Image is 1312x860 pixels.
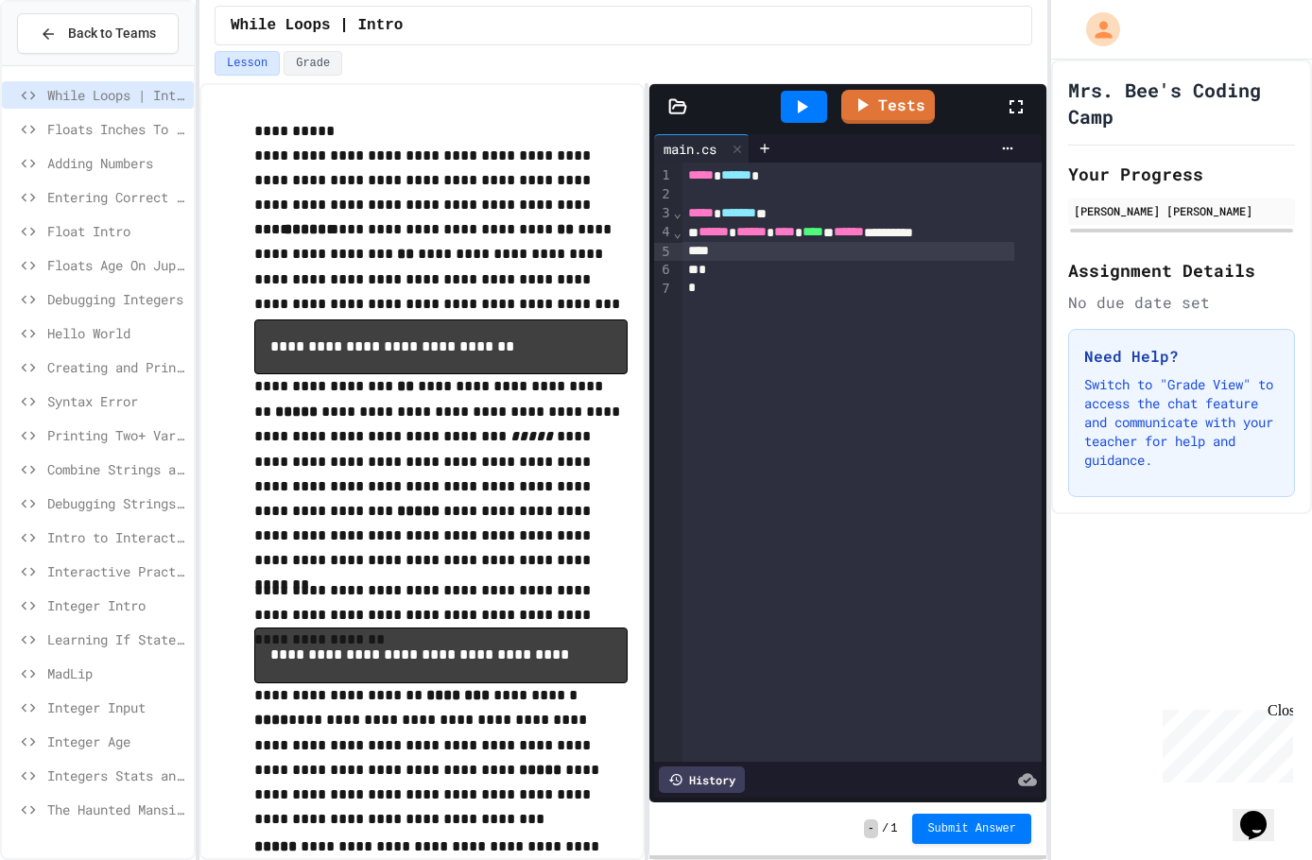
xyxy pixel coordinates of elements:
[47,357,186,377] span: Creating and Printing a String Variable
[47,323,186,343] span: Hello World
[47,493,186,513] span: Debugging Strings 2
[17,13,179,54] button: Back to Teams
[47,629,186,649] span: Learning If Statements
[47,85,186,105] span: While Loops | Intro
[284,51,342,76] button: Grade
[1084,345,1279,368] h3: Need Help?
[231,14,403,37] span: While Loops | Intro
[47,255,186,275] span: Floats Age On Jupiter
[47,663,186,683] span: MadLip
[47,391,186,411] span: Syntax Error
[47,697,186,717] span: Integer Input
[47,527,186,547] span: Intro to Interactive Programs
[47,765,186,785] span: Integers Stats and Leveling
[1068,161,1295,187] h2: Your Progress
[8,8,130,120] div: Chat with us now!Close
[47,425,186,445] span: Printing Two+ Variables
[47,561,186,581] span: Interactive Practice - Who Are You?
[47,595,186,615] span: Integer Intro
[215,51,280,76] button: Lesson
[68,24,156,43] span: Back to Teams
[47,187,186,207] span: Entering Correct Name Input
[47,459,186,479] span: Combine Strings and Literals
[1074,202,1289,219] div: [PERSON_NAME] [PERSON_NAME]
[47,800,186,819] span: The Haunted Mansion Mystery
[47,119,186,139] span: Floats Inches To Centimeters
[1233,784,1293,841] iframe: chat widget
[1068,257,1295,284] h2: Assignment Details
[1084,375,1279,470] p: Switch to "Grade View" to access the chat feature and communicate with your teacher for help and ...
[47,731,186,751] span: Integer Age
[47,289,186,309] span: Debugging Integers
[1155,702,1293,783] iframe: chat widget
[1066,8,1125,51] div: My Account
[1068,77,1295,129] h1: Mrs. Bee's Coding Camp
[1068,291,1295,314] div: No due date set
[47,153,186,173] span: Adding Numbers
[47,221,186,241] span: Float Intro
